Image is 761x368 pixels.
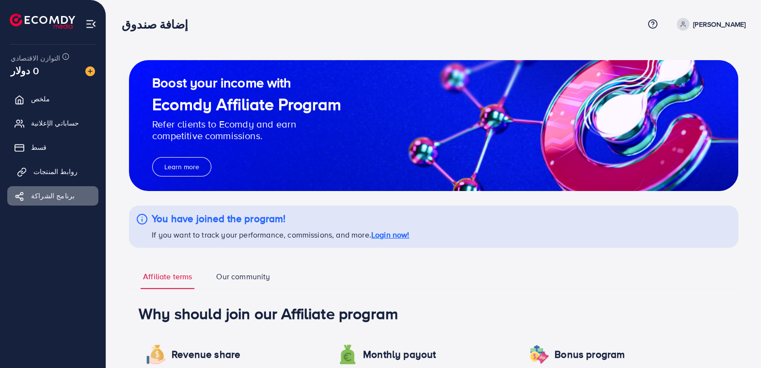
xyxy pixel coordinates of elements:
font: برنامج الشراكة [31,191,75,201]
font: التوازن الاقتصادي [11,53,61,63]
font: روابط المنتجات [33,167,78,176]
font: ملخص [31,94,50,104]
a: Affiliate terms [141,271,194,289]
button: Learn more [152,157,211,176]
h4: You have joined the program! [152,213,409,225]
font: حساباتي الإعلانية [31,118,79,128]
p: If you want to track your performance, commissions, and more. [152,229,409,240]
img: الشعار [10,14,75,29]
a: روابط المنتجات [7,162,98,181]
font: [PERSON_NAME] [693,19,745,29]
img: قائمة طعام [85,18,96,30]
a: حساباتي الإعلانية [7,113,98,133]
h4: Bonus program [555,349,625,361]
a: برنامج الشراكة [7,186,98,206]
img: guide [129,60,738,191]
h1: Ecomdy Affiliate Program [152,95,341,114]
a: Our community [214,271,272,289]
a: [PERSON_NAME] [673,18,745,31]
iframe: محادثة [720,324,754,361]
img: icon revenue share [529,345,549,364]
h4: Revenue share [172,349,240,361]
a: Login now! [371,229,410,240]
a: ملخص [7,89,98,109]
h1: Why should join our Affiliate program [139,304,729,322]
font: إضافة صندوق [122,16,188,32]
h4: Monthly payout [363,349,436,361]
img: صورة [85,66,95,76]
h2: Boost your income with [152,75,341,91]
p: competitive commissions. [152,130,341,142]
p: Refer clients to Ecomdy and earn [152,118,341,130]
img: icon revenue share [146,345,166,364]
a: قسط [7,138,98,157]
font: قسط [31,143,47,152]
img: icon revenue share [338,345,357,364]
font: 0 دولار [11,64,39,78]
